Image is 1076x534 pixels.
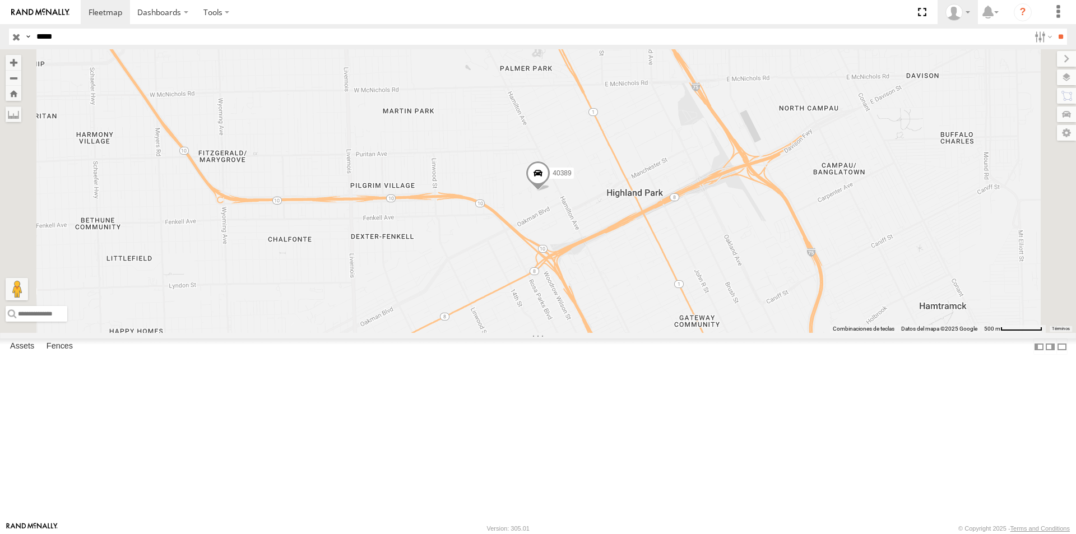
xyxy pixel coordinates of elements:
[1033,338,1045,355] label: Dock Summary Table to the Left
[958,525,1070,532] div: © Copyright 2025 -
[1056,338,1068,355] label: Hide Summary Table
[984,326,1000,332] span: 500 m
[24,29,33,45] label: Search Query
[41,339,78,355] label: Fences
[487,525,530,532] div: Version: 305.01
[553,169,571,177] span: 40389
[981,325,1046,333] button: Escala del mapa: 500 m por 71 píxeles
[11,8,69,16] img: rand-logo.svg
[6,523,58,534] a: Visit our Website
[4,339,40,355] label: Assets
[1057,125,1076,141] label: Map Settings
[6,86,21,101] button: Zoom Home
[6,70,21,86] button: Zoom out
[1030,29,1054,45] label: Search Filter Options
[833,325,894,333] button: Combinaciones de teclas
[1045,338,1056,355] label: Dock Summary Table to the Right
[6,278,28,300] button: Arrastra al hombrecito al mapa para abrir Street View
[901,326,977,332] span: Datos del mapa ©2025 Google
[1010,525,1070,532] a: Terms and Conditions
[6,55,21,70] button: Zoom in
[1014,3,1032,21] i: ?
[1052,326,1070,331] a: Términos
[941,4,974,21] div: Miguel Cantu
[6,106,21,122] label: Measure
